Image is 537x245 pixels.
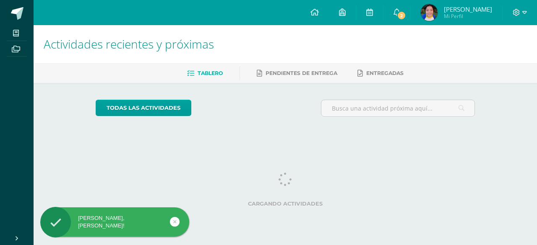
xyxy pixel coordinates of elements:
[357,67,404,80] a: Entregadas
[40,214,189,230] div: [PERSON_NAME], [PERSON_NAME]!
[44,36,214,52] span: Actividades recientes y próximas
[96,201,475,207] label: Cargando actividades
[321,100,475,116] input: Busca una actividad próxima aquí...
[257,67,337,80] a: Pendientes de entrega
[421,4,438,21] img: c660576738ba87f72237940befcb8f24.png
[266,70,337,76] span: Pendientes de entrega
[397,11,406,20] span: 2
[444,13,492,20] span: Mi Perfil
[198,70,223,76] span: Tablero
[444,5,492,13] span: [PERSON_NAME]
[96,100,191,116] a: todas las Actividades
[366,70,404,76] span: Entregadas
[187,67,223,80] a: Tablero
